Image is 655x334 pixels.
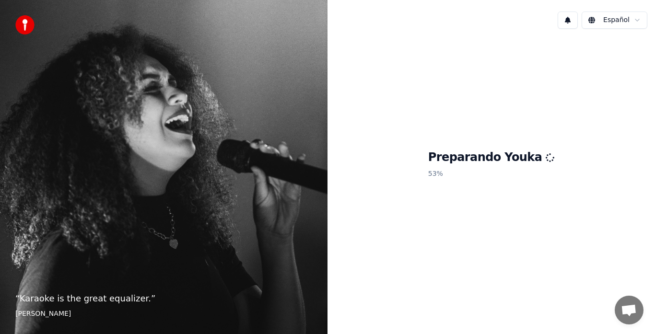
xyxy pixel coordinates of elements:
[428,150,555,165] h1: Preparando Youka
[15,292,312,305] p: “ Karaoke is the great equalizer. ”
[428,165,555,183] p: 53 %
[615,296,643,324] a: Chat abierto
[15,15,35,35] img: youka
[15,309,312,319] footer: [PERSON_NAME]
